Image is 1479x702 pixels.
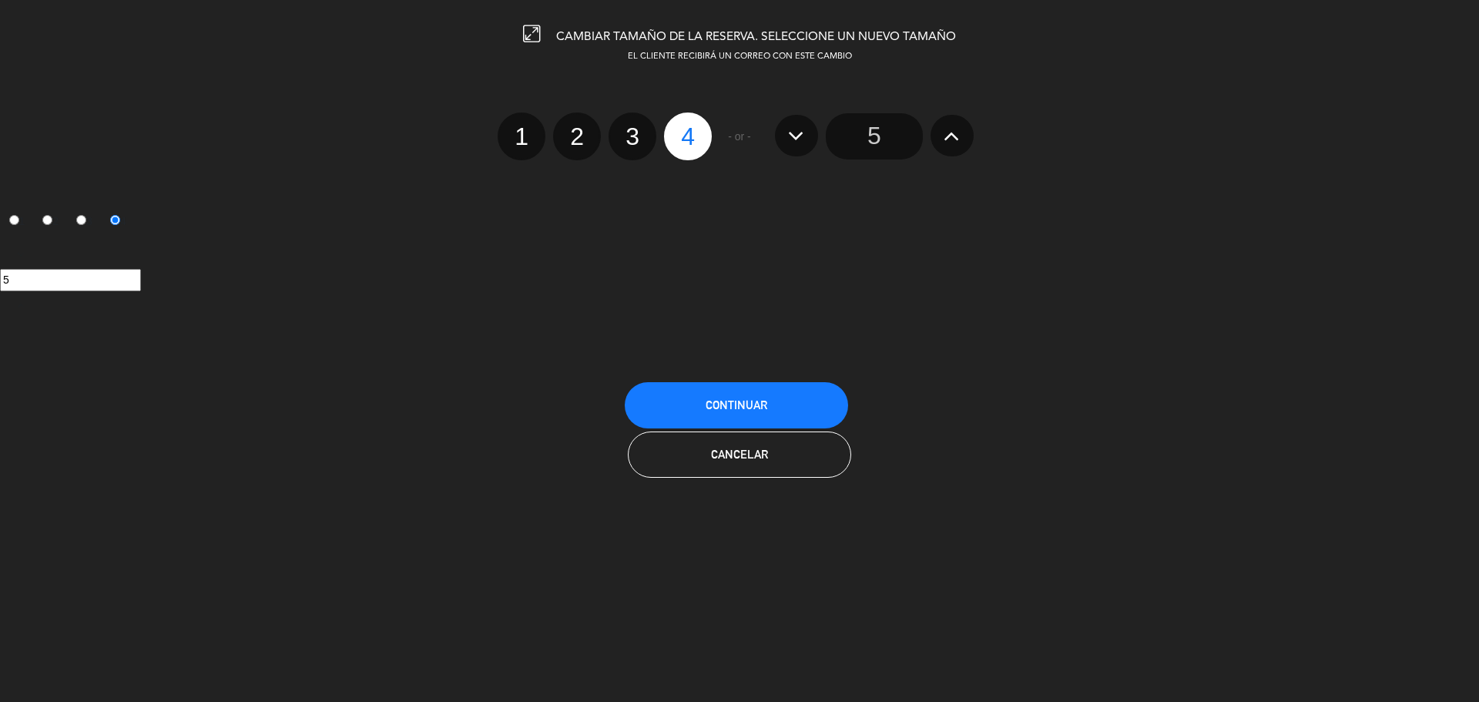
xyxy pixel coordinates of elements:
input: 4 [110,215,120,225]
label: 1 [498,113,545,160]
input: 1 [9,215,19,225]
button: Cancelar [628,432,851,478]
span: CAMBIAR TAMAÑO DE LA RESERVA. SELECCIONE UN NUEVO TAMAÑO [556,31,956,43]
button: Continuar [625,382,848,428]
span: Continuar [706,398,767,411]
span: EL CLIENTE RECIBIRÁ UN CORREO CON ESTE CAMBIO [628,52,852,61]
input: 2 [42,215,52,225]
label: 3 [609,113,656,160]
label: 4 [101,209,135,235]
input: 3 [76,215,86,225]
label: 2 [553,113,601,160]
label: 4 [664,113,712,160]
span: Cancelar [711,448,768,461]
label: 2 [34,209,68,235]
label: 3 [68,209,102,235]
span: - or - [728,128,751,146]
